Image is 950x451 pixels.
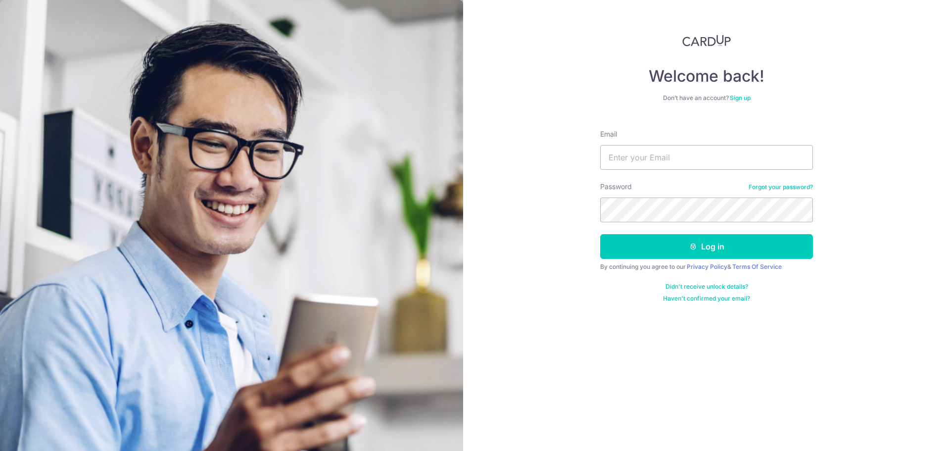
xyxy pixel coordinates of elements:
[600,94,813,102] div: Don’t have an account?
[682,35,731,47] img: CardUp Logo
[600,66,813,86] h4: Welcome back!
[665,283,748,291] a: Didn't receive unlock details?
[600,182,632,192] label: Password
[749,183,813,191] a: Forgot your password?
[687,263,727,270] a: Privacy Policy
[730,94,751,101] a: Sign up
[663,295,750,302] a: Haven't confirmed your email?
[600,263,813,271] div: By continuing you agree to our &
[732,263,782,270] a: Terms Of Service
[600,234,813,259] button: Log in
[600,129,617,139] label: Email
[600,145,813,170] input: Enter your Email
